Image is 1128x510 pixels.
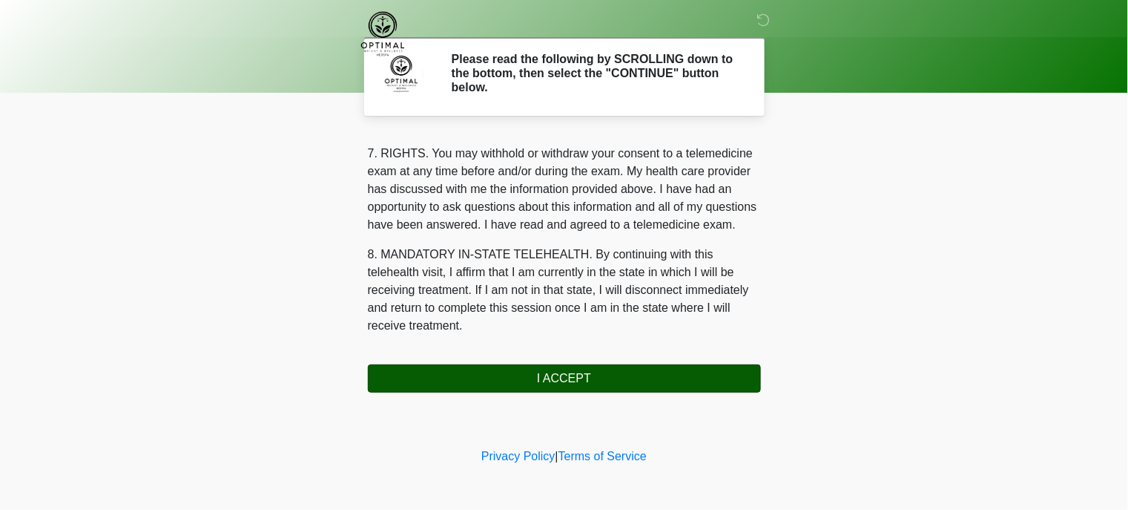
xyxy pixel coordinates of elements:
[452,52,739,95] h2: Please read the following by SCROLLING down to the bottom, then select the "CONTINUE" button below.
[353,11,412,57] img: Optimal Weight & Wellness Logo
[368,145,761,234] p: 7. RIGHTS. You may withhold or withdraw your consent to a telemedicine exam at any time before an...
[555,450,558,462] a: |
[481,450,555,462] a: Privacy Policy
[368,246,761,335] p: 8. MANDATORY IN-STATE TELEHEALTH. By continuing with this telehealth visit, I affirm that I am cu...
[368,364,761,393] button: I ACCEPT
[558,450,647,462] a: Terms of Service
[379,52,423,97] img: Agent Avatar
